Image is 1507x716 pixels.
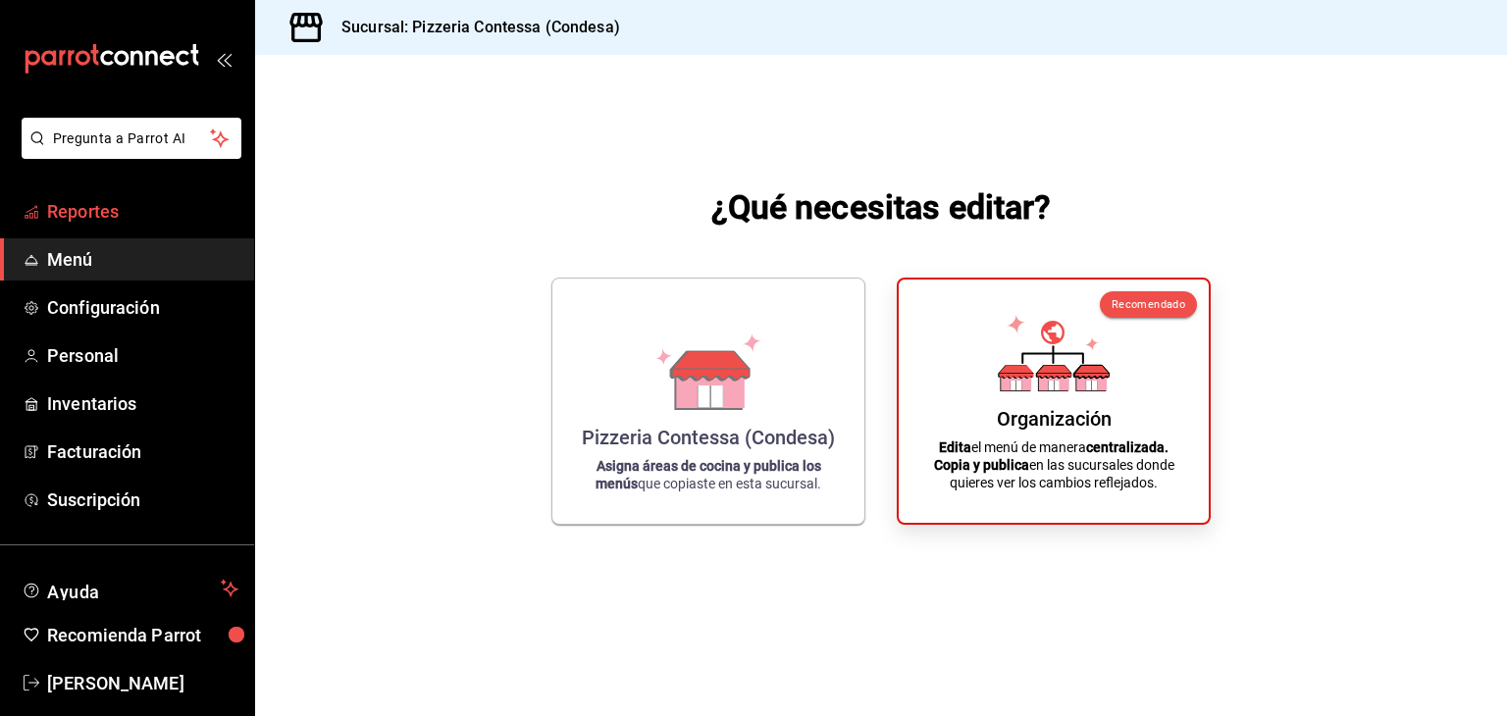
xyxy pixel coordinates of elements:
[47,246,238,273] span: Menú
[53,128,211,149] span: Pregunta a Parrot AI
[47,342,238,369] span: Personal
[47,438,238,465] span: Facturación
[47,486,238,513] span: Suscripción
[47,670,238,696] span: [PERSON_NAME]
[22,118,241,159] button: Pregunta a Parrot AI
[939,439,971,455] strong: Edita
[216,51,232,67] button: open_drawer_menu
[576,457,841,492] p: que copiaste en esta sucursal.
[1112,298,1185,311] span: Recomendado
[47,622,238,648] span: Recomienda Parrot
[596,458,821,491] strong: Asigna áreas de cocina y publica los menús
[326,16,620,39] h3: Sucursal: Pizzeria Contessa (Condesa)
[922,438,1185,491] p: el menú de manera en las sucursales donde quieres ver los cambios reflejados.
[47,577,213,600] span: Ayuda
[1086,439,1169,455] strong: centralizada.
[997,407,1112,431] div: Organización
[711,183,1052,230] h1: ¿Qué necesitas editar?
[47,198,238,225] span: Reportes
[14,142,241,163] a: Pregunta a Parrot AI
[582,426,835,449] div: Pizzeria Contessa (Condesa)
[47,294,238,321] span: Configuración
[47,390,238,417] span: Inventarios
[934,457,1029,473] strong: Copia y publica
